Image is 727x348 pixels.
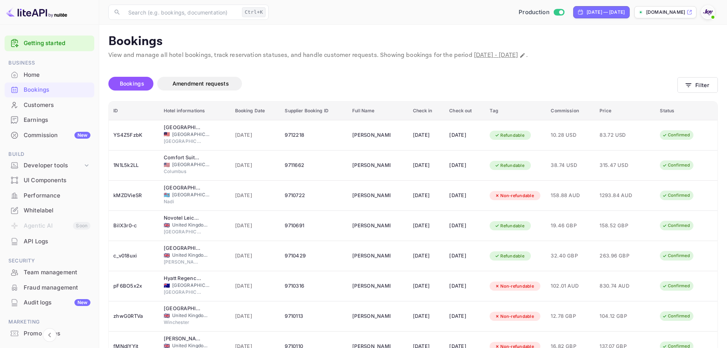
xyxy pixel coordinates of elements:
div: [DATE] [413,159,440,172]
div: Switch to Sandbox mode [516,8,567,17]
div: Team management [5,265,94,280]
th: Check in [408,102,445,120]
span: Columbus [164,168,202,175]
span: United Kingdom of [GEOGRAPHIC_DATA] and [GEOGRAPHIC_DATA] [172,312,210,319]
div: [DATE] [449,159,480,172]
th: Booking Date [231,102,280,120]
div: New [74,132,90,139]
div: Bridget Roache [352,189,390,202]
div: [DATE] [413,280,440,292]
button: Collapse navigation [43,328,56,342]
div: Sonja Allen [352,159,390,172]
div: 9712218 [285,129,343,141]
div: [DATE] [449,189,480,202]
span: Amendment requests [172,80,229,87]
div: Home [24,71,90,79]
div: API Logs [24,237,90,246]
div: Confirmed [657,281,695,291]
div: Refundable [490,131,529,140]
div: [DATE] [449,280,480,292]
a: CommissionNew [5,128,94,142]
th: ID [109,102,159,120]
span: Build [5,150,94,159]
span: 38.74 USD [551,161,590,170]
div: Fraud management [5,280,94,295]
div: 9711662 [285,159,343,172]
div: Whitelabel [24,206,90,215]
a: Whitelabel [5,203,94,217]
div: Developer tools [5,159,94,172]
span: [DATE] [235,252,276,260]
div: Refundable [490,221,529,231]
div: Performance [24,191,90,200]
span: 104.12 GBP [600,312,638,320]
button: Filter [677,77,718,93]
div: Bookings [5,83,94,97]
div: [DATE] — [DATE] [587,9,625,16]
div: account-settings tabs [108,77,677,91]
span: 1293.84 AUD [600,191,638,200]
div: Audit logsNew [5,295,94,310]
div: Whitelabel [5,203,94,218]
th: Hotel informations [159,102,231,120]
button: Change date range [519,52,526,59]
span: [DATE] - [DATE] [474,51,518,59]
div: [DATE] [449,310,480,322]
th: Supplier Booking ID [280,102,348,120]
div: Confirmed [657,160,695,170]
a: Team management [5,265,94,279]
span: Winchester [164,319,202,326]
div: UI Components [5,173,94,188]
div: API Logs [5,234,94,249]
span: Nadi [164,198,202,205]
span: [GEOGRAPHIC_DATA] [172,282,210,289]
span: [DATE] [235,282,276,290]
div: James Yildiz [352,310,390,322]
div: YS4Z5FzbK [113,129,155,141]
span: United Kingdom of [GEOGRAPHIC_DATA] and [GEOGRAPHIC_DATA] [172,252,210,259]
div: 9710691 [285,220,343,232]
div: [DATE] [449,129,480,141]
span: Fiji [164,193,170,197]
div: [DATE] [413,189,440,202]
div: Refundable [490,161,529,170]
div: Ctrl+K [242,7,266,17]
span: 315.47 USD [600,161,638,170]
div: Confirmed [657,311,695,321]
div: Angela Cheah [352,129,390,141]
span: 158.52 GBP [600,222,638,230]
span: Bookings [120,80,144,87]
span: [PERSON_NAME] [164,259,202,265]
div: 9710316 [285,280,343,292]
div: c_v018uxi [113,250,155,262]
th: Status [655,102,717,120]
div: UI Components [24,176,90,185]
div: Audit logs [24,298,90,307]
div: Earnings [24,116,90,125]
span: 830.74 AUD [600,282,638,290]
a: Performance [5,188,94,202]
div: Mitchell Sapiatzer [352,280,390,292]
div: Norton Park Hotel, Spa & Manor House [164,305,202,312]
a: API Logs [5,234,94,248]
div: Promo codes [5,326,94,341]
div: [DATE] [413,310,440,322]
div: Confirmed [657,221,695,230]
span: Malaysia [164,132,170,137]
div: Hyatt Regency Sydney [164,275,202,282]
span: United Kingdom of Great Britain and Northern Ireland [164,313,170,318]
p: View and manage all hotel bookings, track reservation statuses, and handle customer requests. Sho... [108,51,718,60]
span: Business [5,59,94,67]
div: M Resort & Hotel [164,124,202,131]
span: [GEOGRAPHIC_DATA] [164,289,202,296]
span: [DATE] [235,161,276,170]
a: Fraud management [5,280,94,295]
a: Home [5,68,94,82]
span: 83.72 USD [600,131,638,139]
div: zhwG0RTVa [113,310,155,322]
span: 263.96 GBP [600,252,638,260]
div: Team management [24,268,90,277]
a: Customers [5,98,94,112]
div: Confirmed [657,251,695,261]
